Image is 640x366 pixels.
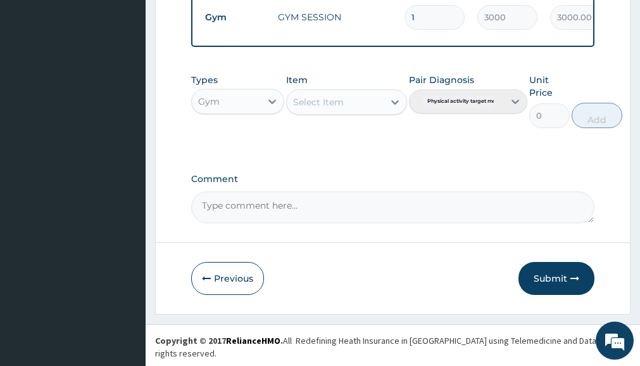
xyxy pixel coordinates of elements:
button: Submit [518,262,594,295]
div: Chat with us now [66,71,213,88]
strong: Copyright © 2017 . [155,335,283,346]
div: Minimize live chat window [208,6,238,37]
label: Item [286,74,308,86]
label: Comment [191,174,594,185]
textarea: Type your message and hit 'Enter' [6,237,241,281]
td: Gym [199,6,272,29]
a: RelianceHMO [226,335,280,346]
label: Pair Diagnosis [409,74,474,86]
div: Select Item [293,96,344,108]
button: Add [572,103,622,128]
div: Gym [198,95,220,108]
div: Redefining Heath Insurance in [GEOGRAPHIC_DATA] using Telemedicine and Data Science! [296,334,631,347]
span: We're online! [73,105,175,233]
td: GYM SESSION [272,4,398,30]
img: d_794563401_company_1708531726252_794563401 [23,63,51,95]
button: Previous [191,262,264,295]
label: Unit Price [529,74,570,99]
label: Types [191,75,218,86]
